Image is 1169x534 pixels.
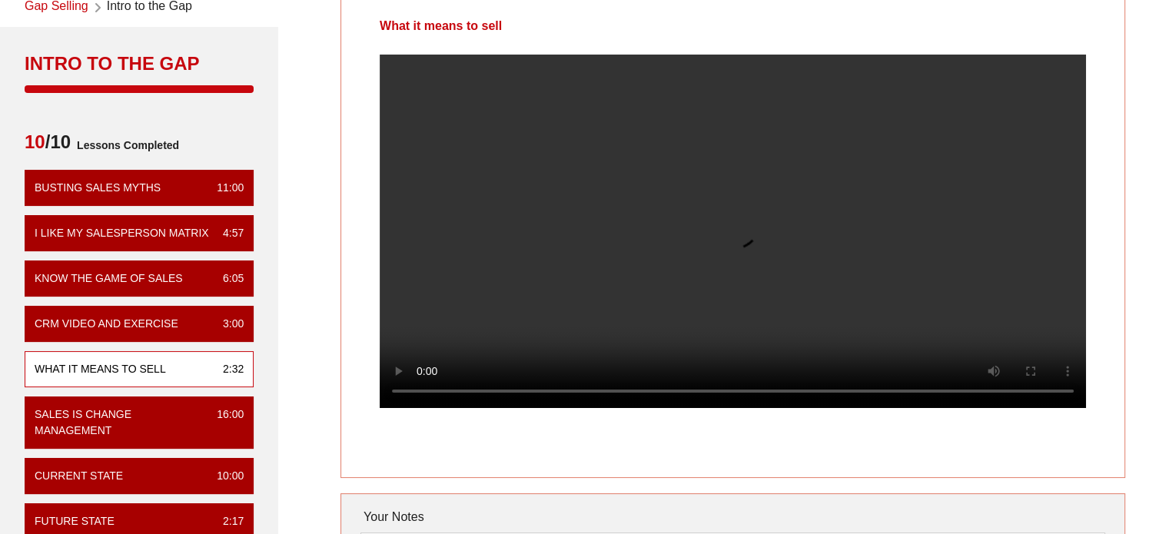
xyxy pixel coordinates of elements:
div: Know the Game of Sales [35,270,183,287]
div: Busting Sales Myths [35,180,161,196]
div: Your Notes [360,502,1105,532]
div: 2:32 [211,361,244,377]
div: 4:57 [211,225,244,241]
div: Sales is Change Management [35,406,204,439]
span: /10 [25,130,71,161]
div: CRM VIDEO and EXERCISE [35,316,178,332]
div: I Like My Salesperson Matrix [35,225,209,241]
div: 2:17 [211,513,244,529]
div: Future State [35,513,115,529]
div: 16:00 [204,406,244,439]
span: 10 [25,131,45,152]
div: Current State [35,468,123,484]
div: 3:00 [211,316,244,332]
span: Lessons Completed [71,130,179,161]
div: 11:00 [204,180,244,196]
div: 10:00 [204,468,244,484]
div: What it means to sell [35,361,166,377]
div: Intro to the Gap [25,51,254,76]
div: 6:05 [211,270,244,287]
